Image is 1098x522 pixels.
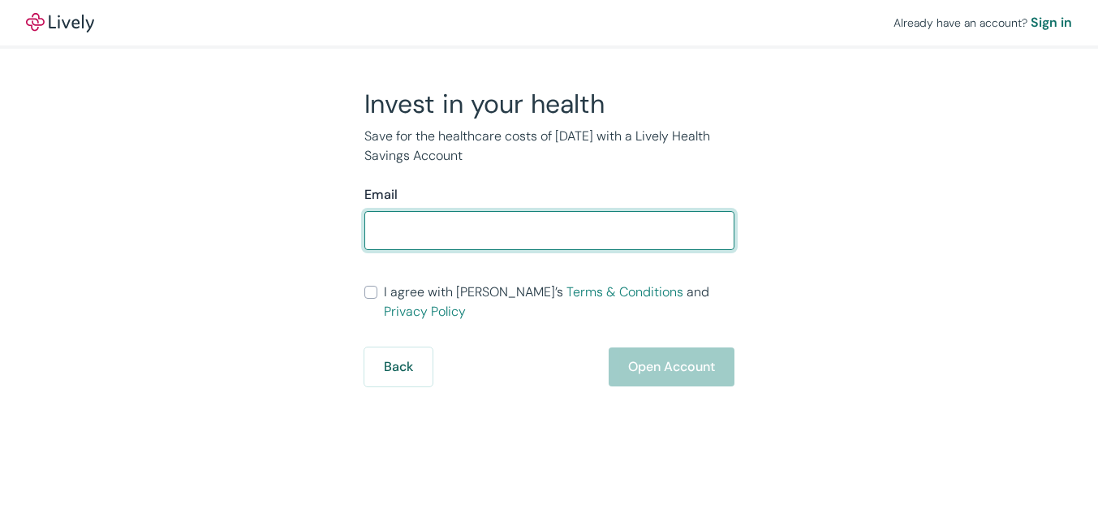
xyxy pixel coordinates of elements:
a: Sign in [1031,13,1072,32]
span: I agree with [PERSON_NAME]’s and [384,283,734,321]
h2: Invest in your health [364,88,734,120]
div: Already have an account? [893,13,1072,32]
a: Privacy Policy [384,303,466,320]
img: Lively [26,13,94,32]
button: Back [364,347,433,386]
label: Email [364,185,398,205]
p: Save for the healthcare costs of [DATE] with a Lively Health Savings Account [364,127,734,166]
a: LivelyLively [26,13,94,32]
a: Terms & Conditions [566,283,683,300]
